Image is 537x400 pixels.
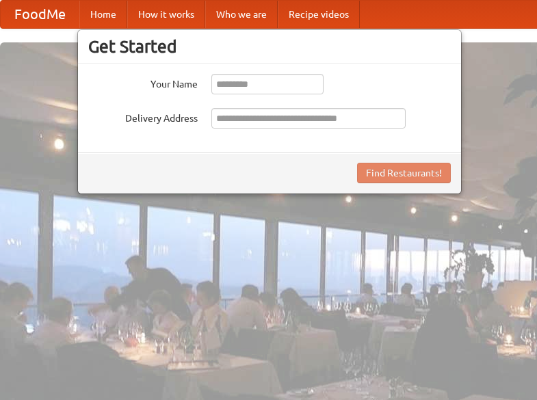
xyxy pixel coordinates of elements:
[205,1,278,28] a: Who we are
[88,36,451,57] h3: Get Started
[88,74,198,91] label: Your Name
[1,1,79,28] a: FoodMe
[88,108,198,125] label: Delivery Address
[127,1,205,28] a: How it works
[79,1,127,28] a: Home
[357,163,451,183] button: Find Restaurants!
[278,1,360,28] a: Recipe videos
